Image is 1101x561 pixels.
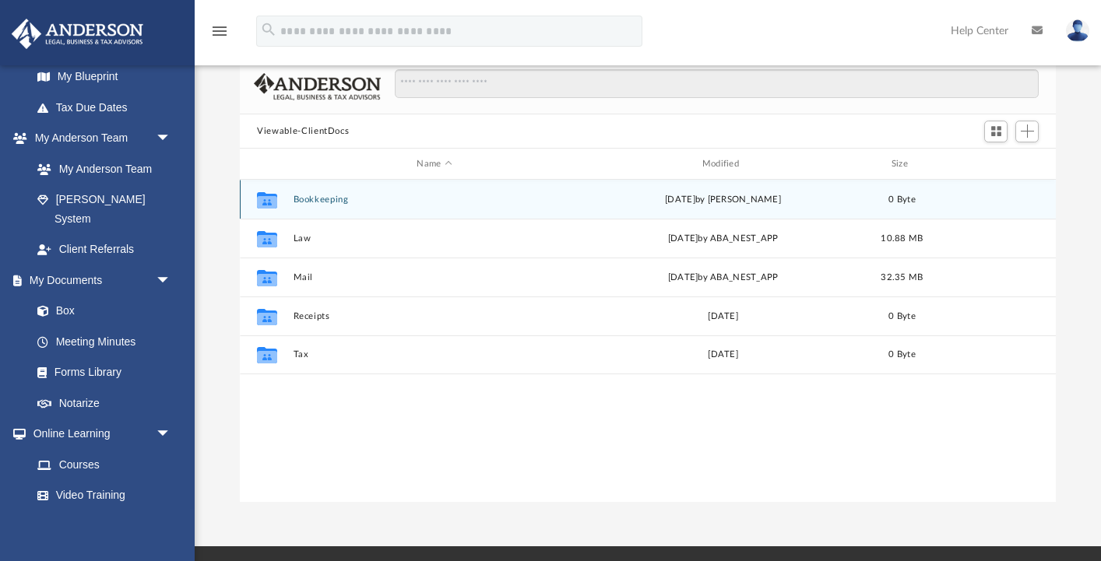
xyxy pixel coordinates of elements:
[210,30,229,40] a: menu
[582,310,864,324] div: [DATE]
[1015,121,1039,142] button: Add
[582,157,864,171] div: Modified
[871,157,934,171] div: Size
[22,92,195,123] a: Tax Due Dates
[22,357,179,388] a: Forms Library
[881,273,923,282] span: 32.35 MB
[156,419,187,451] span: arrow_drop_down
[888,350,916,359] span: 0 Byte
[22,326,187,357] a: Meeting Minutes
[210,22,229,40] i: menu
[294,195,575,205] button: Bookkeeping
[22,296,179,327] a: Box
[22,234,187,265] a: Client Referrals
[257,124,349,138] button: Viewable-ClientDocs
[582,232,864,246] div: [DATE] by ABA_NEST_APP
[888,195,916,204] span: 0 Byte
[294,272,575,282] button: Mail
[940,157,1049,171] div: id
[11,123,187,154] a: My Anderson Teamarrow_drop_down
[984,121,1008,142] button: Switch to Grid View
[888,312,916,321] span: 0 Byte
[11,419,187,450] a: Online Learningarrow_drop_down
[293,157,575,171] div: Name
[22,387,187,419] a: Notarize
[247,157,286,171] div: id
[22,184,187,234] a: [PERSON_NAME] System
[582,271,864,285] div: [DATE] by ABA_NEST_APP
[881,234,923,243] span: 10.88 MB
[395,69,1039,99] input: Search files and folders
[22,61,187,93] a: My Blueprint
[22,153,179,184] a: My Anderson Team
[294,349,575,359] button: Tax
[156,123,187,155] span: arrow_drop_down
[260,21,277,38] i: search
[7,19,148,49] img: Anderson Advisors Platinum Portal
[11,265,187,296] a: My Documentsarrow_drop_down
[240,180,1056,503] div: grid
[22,480,179,511] a: Video Training
[582,348,864,362] div: [DATE]
[22,449,187,480] a: Courses
[582,193,864,207] div: [DATE] by [PERSON_NAME]
[294,311,575,321] button: Receipts
[294,233,575,244] button: Law
[156,265,187,296] span: arrow_drop_down
[1066,19,1089,42] img: User Pic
